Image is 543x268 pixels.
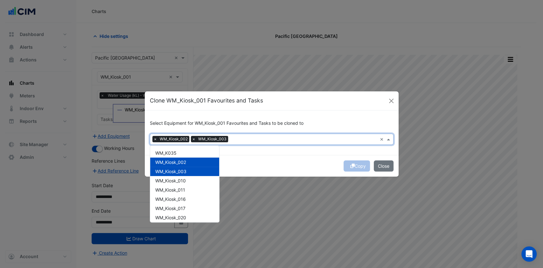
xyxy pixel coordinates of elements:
[155,187,185,193] span: WM_Kiosk_011
[155,159,186,165] span: WM_Kiosk_002
[152,136,158,142] span: ×
[150,121,393,126] h6: Select Equipment for WM_Kiosk_001 Favourites and Tasks to be cloned to
[191,136,197,142] span: ×
[386,96,396,106] button: Close
[150,96,263,105] h5: Clone WM_Kiosk_001 Favourites and Tasks
[374,160,393,172] button: Close
[155,150,177,156] span: WM_K035
[155,178,186,183] span: WM_Kiosk_010
[380,136,385,143] span: Clear
[155,169,186,174] span: WM_Kiosk_003
[158,136,189,142] span: WM_Kiosk_002
[197,136,228,142] span: WM_Kiosk_003
[521,246,537,262] div: Open Intercom Messenger
[150,146,219,222] div: Options List
[155,215,186,220] span: WM_Kiosk_020
[155,206,185,211] span: WM_Kiosk_017
[155,196,186,202] span: WM_Kiosk_016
